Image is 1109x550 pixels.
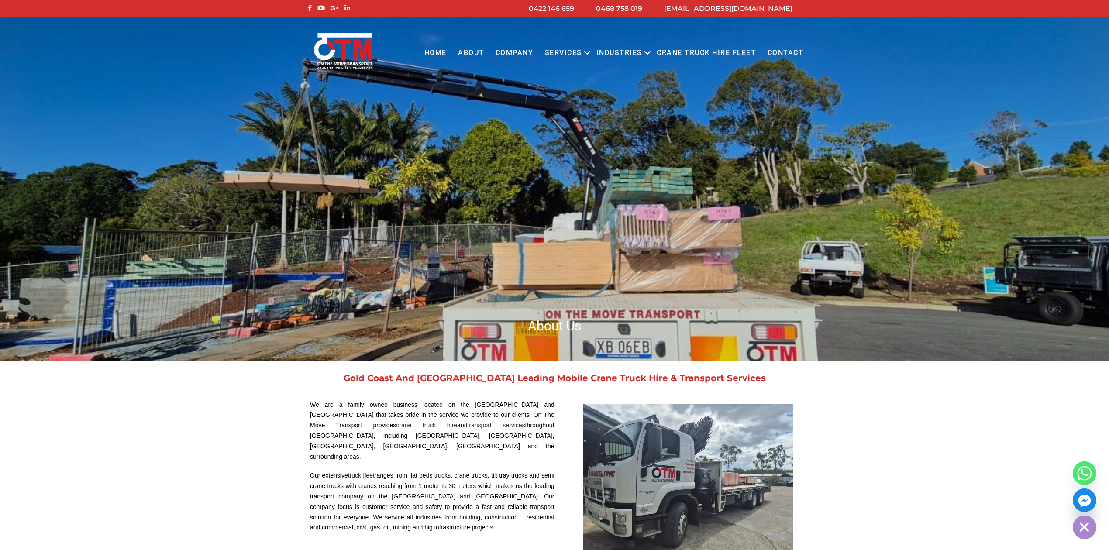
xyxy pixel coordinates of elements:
[539,41,588,65] a: Services
[467,422,525,429] a: transport services
[310,400,554,462] p: We are a family owned business located on the [GEOGRAPHIC_DATA] and [GEOGRAPHIC_DATA] that takes ...
[310,471,554,533] p: Our extensive ranges from flat beds trucks, crane trucks, tilt tray trucks and semi crane trucks ...
[418,41,452,65] a: Home
[1073,488,1096,512] a: Facebook_Messenger
[529,4,574,13] a: 0422 146 659
[596,4,642,13] a: 0468 758 019
[312,32,374,70] img: Otmtransport
[490,41,539,65] a: COMPANY
[396,422,457,429] a: crane truck hire
[651,41,761,65] a: Crane Truck Hire Fleet
[452,41,490,65] a: About
[761,41,809,65] a: Contact
[664,4,792,13] a: [EMAIL_ADDRESS][DOMAIN_NAME]
[306,317,803,334] h1: About Us
[344,373,766,383] a: Gold Coast And [GEOGRAPHIC_DATA] Leading Mobile Crane Truck Hire & Transport Services
[348,472,375,479] a: truck fleet
[591,41,648,65] a: Industries
[1073,461,1096,485] a: Whatsapp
